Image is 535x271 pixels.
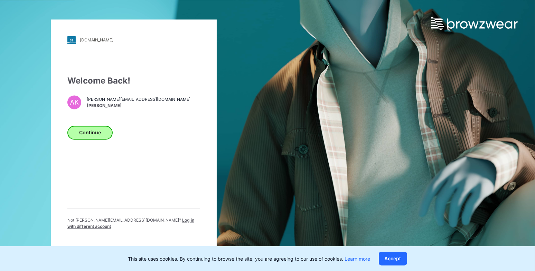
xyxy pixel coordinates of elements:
[345,256,370,262] a: Learn more
[87,103,190,109] span: [PERSON_NAME]
[128,255,370,262] p: This site uses cookies. By continuing to browse the site, you are agreeing to our use of cookies.
[87,97,190,103] span: [PERSON_NAME][EMAIL_ADDRESS][DOMAIN_NAME]
[67,126,113,139] button: Continue
[431,17,518,30] img: browzwear-logo.e42bd6dac1945053ebaf764b6aa21510.svg
[67,217,200,230] p: Not [PERSON_NAME][EMAIL_ADDRESS][DOMAIN_NAME] ?
[379,252,407,265] button: Accept
[67,75,200,87] div: Welcome Back!
[67,36,76,44] img: stylezone-logo.562084cfcfab977791bfbf7441f1a819.svg
[80,38,113,43] div: [DOMAIN_NAME]
[67,95,81,109] div: AK
[67,36,200,44] a: [DOMAIN_NAME]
